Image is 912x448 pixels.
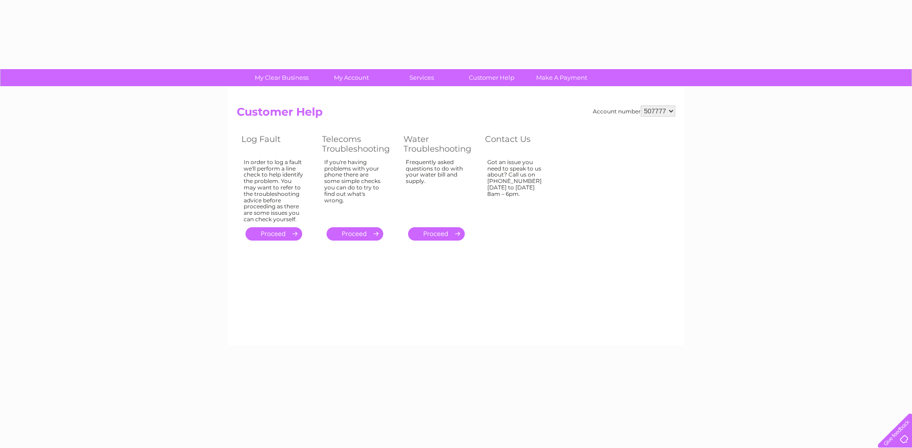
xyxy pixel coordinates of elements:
[324,159,385,219] div: If you're having problems with your phone there are some simple checks you can do to try to find ...
[314,69,390,86] a: My Account
[246,227,302,241] a: .
[244,69,320,86] a: My Clear Business
[317,132,399,156] th: Telecoms Troubleshooting
[487,159,547,219] div: Got an issue you need to speak to us about? Call us on [PHONE_NUMBER] [DATE] to [DATE] 8am – 6pm.
[593,106,675,117] div: Account number
[408,227,465,241] a: .
[384,69,460,86] a: Services
[327,227,383,241] a: .
[454,69,530,86] a: Customer Help
[237,132,317,156] th: Log Fault
[524,69,600,86] a: Make A Payment
[244,159,304,223] div: In order to log a fault we'll perform a line check to help identify the problem. You may want to ...
[406,159,467,219] div: Frequently asked questions to do with your water bill and supply.
[237,106,675,123] h2: Customer Help
[399,132,480,156] th: Water Troubleshooting
[480,132,561,156] th: Contact Us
